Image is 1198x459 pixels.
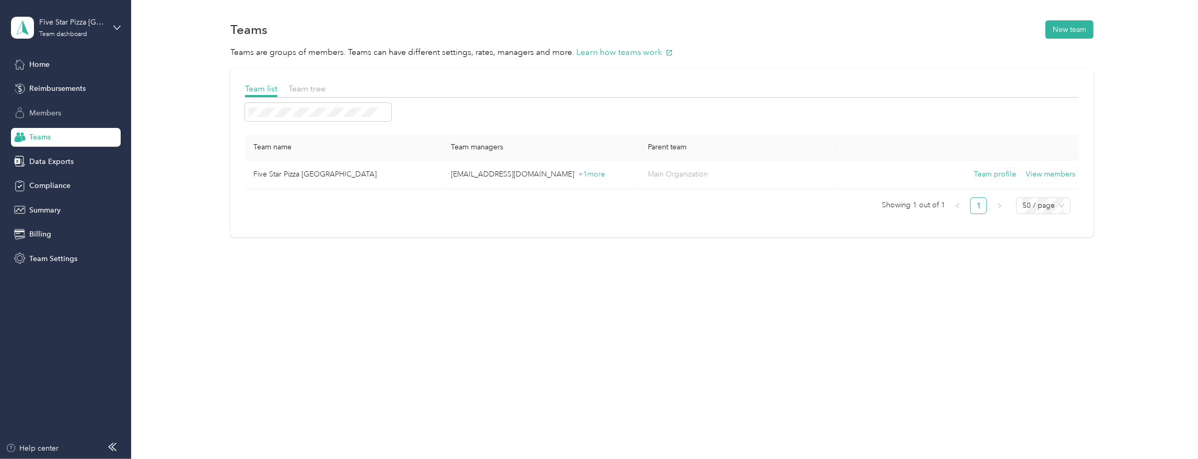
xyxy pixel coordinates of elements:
[245,134,443,160] th: Team name
[955,203,961,209] span: left
[29,180,71,191] span: Compliance
[1016,197,1071,214] div: Page Size
[1139,401,1198,459] iframe: Everlance-gr Chat Button Frame
[949,197,966,214] button: left
[6,443,59,454] button: Help center
[230,46,1094,59] p: Teams are groups of members. Teams can have different settings, rates, managers and more.
[29,253,77,264] span: Team Settings
[29,132,51,143] span: Teams
[974,169,1017,180] button: Team profile
[39,31,87,38] div: Team dashboard
[29,156,74,167] span: Data Exports
[971,198,986,214] a: 1
[639,160,837,189] td: Main Organization
[245,84,277,93] span: Team list
[230,24,267,35] h1: Teams
[1026,169,1075,180] button: View members
[29,83,86,94] span: Reimbursements
[970,197,987,214] li: 1
[578,170,605,179] span: + 1 more
[288,84,325,93] span: Team tree
[991,197,1008,214] button: right
[29,59,50,70] span: Home
[39,17,104,28] div: Five Star Pizza [GEOGRAPHIC_DATA]
[29,229,51,240] span: Billing
[29,108,61,119] span: Members
[882,197,945,213] span: Showing 1 out of 1
[991,197,1008,214] li: Next Page
[996,203,1003,209] span: right
[451,169,632,180] p: [EMAIL_ADDRESS][DOMAIN_NAME]
[949,197,966,214] li: Previous Page
[1045,20,1094,39] button: New team
[1022,198,1064,214] span: 50 / page
[639,134,837,160] th: Parent team
[576,46,673,59] button: Learn how teams work
[443,134,640,160] th: Team managers
[245,160,443,189] td: Five Star Pizza Sarasota
[29,205,61,216] span: Summary
[648,169,829,180] p: Main Organization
